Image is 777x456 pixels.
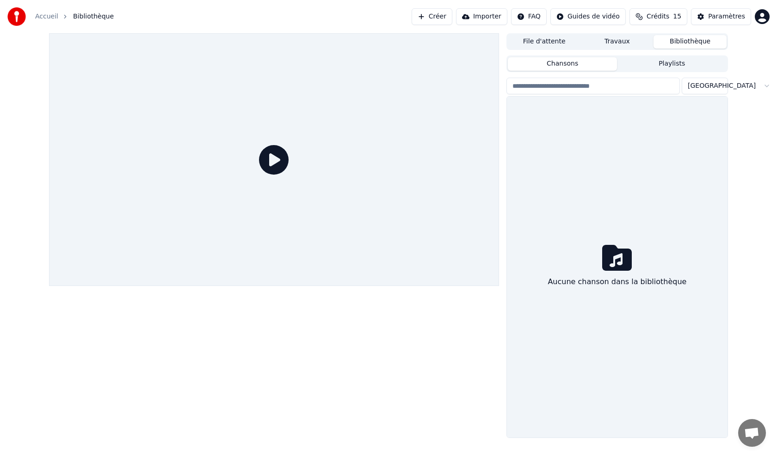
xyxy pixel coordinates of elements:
button: Travaux [581,35,654,49]
button: File d'attente [508,35,581,49]
button: Crédits15 [629,8,687,25]
button: FAQ [511,8,547,25]
div: Ouvrir le chat [738,419,766,447]
div: Aucune chanson dans la bibliothèque [544,273,690,291]
button: Importer [456,8,507,25]
nav: breadcrumb [35,12,114,21]
button: Playlists [617,57,727,71]
button: Chansons [508,57,617,71]
span: 15 [673,12,681,21]
img: youka [7,7,26,26]
span: [GEOGRAPHIC_DATA] [688,81,756,91]
button: Bibliothèque [654,35,727,49]
button: Paramètres [691,8,751,25]
span: Bibliothèque [73,12,114,21]
button: Guides de vidéo [550,8,626,25]
span: Crédits [647,12,669,21]
a: Accueil [35,12,58,21]
button: Créer [412,8,452,25]
div: Paramètres [708,12,745,21]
